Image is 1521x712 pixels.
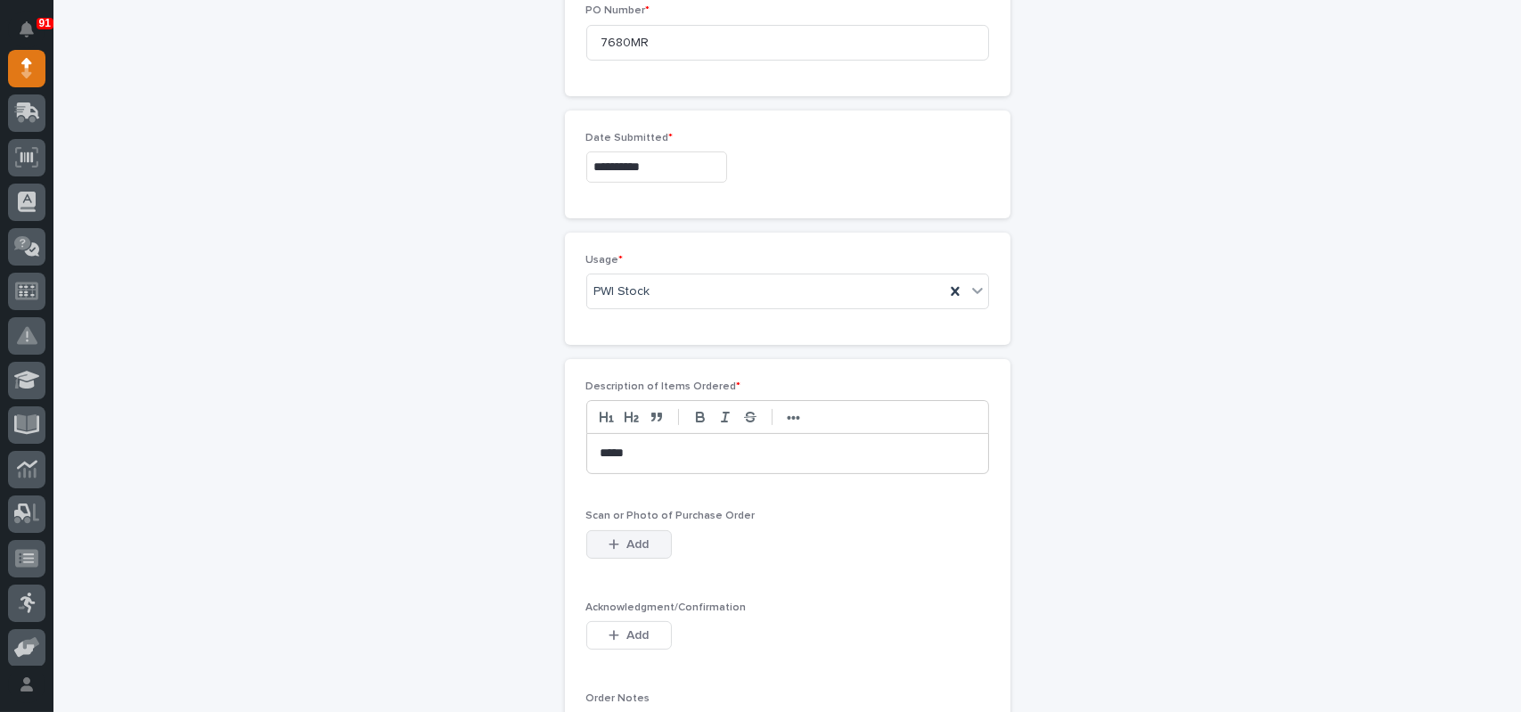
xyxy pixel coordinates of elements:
[626,627,649,643] span: Add
[586,5,650,16] span: PO Number
[22,21,45,50] div: Notifications91
[586,255,624,266] span: Usage
[39,17,51,29] p: 91
[586,530,672,559] button: Add
[586,511,756,521] span: Scan or Photo of Purchase Order
[781,406,806,428] button: •••
[626,536,649,552] span: Add
[586,381,741,392] span: Description of Items Ordered
[586,693,650,704] span: Order Notes
[8,11,45,48] button: Notifications
[586,621,672,650] button: Add
[586,133,674,143] span: Date Submitted
[586,602,747,613] span: Acknowledgment/Confirmation
[787,411,800,425] strong: •••
[594,282,650,301] span: PWI Stock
